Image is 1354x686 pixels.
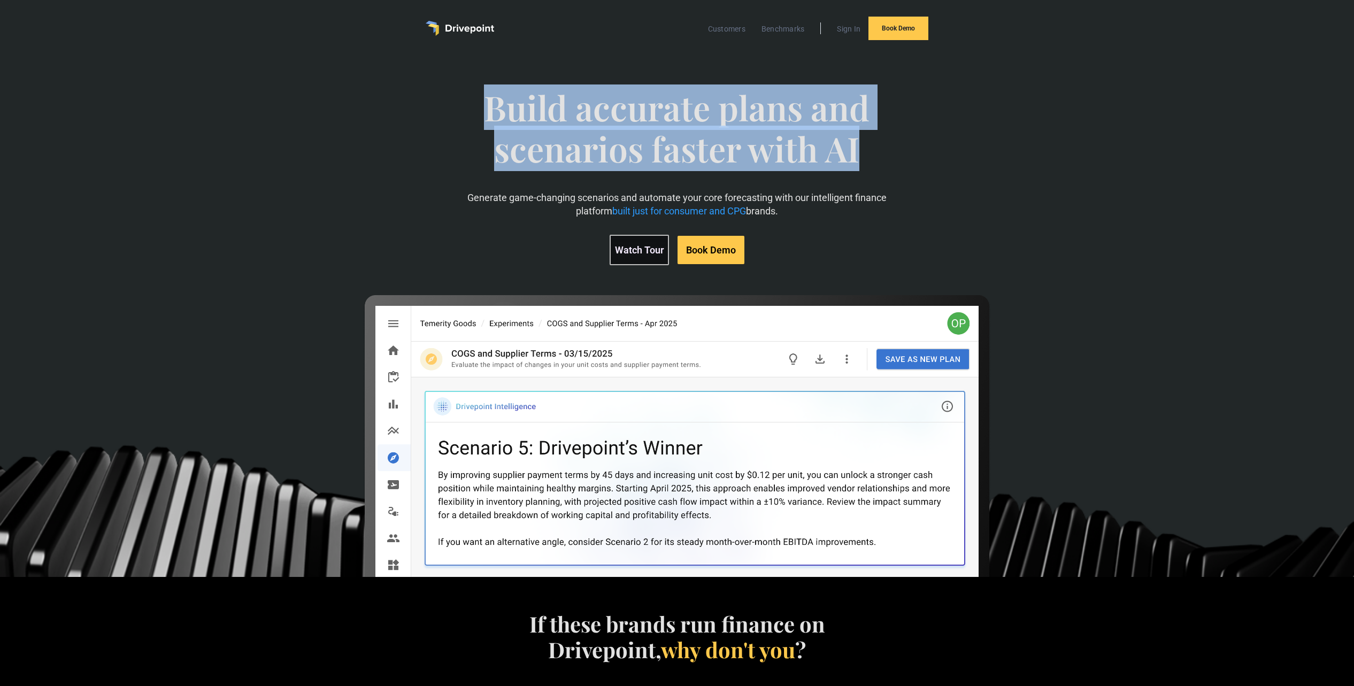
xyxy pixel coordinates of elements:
[441,191,913,218] p: Generate game-changing scenarios and automate your core forecasting with our intelligent finance ...
[524,611,830,662] h4: If these brands run finance on Drivepoint, ?
[612,205,746,217] span: built just for consumer and CPG
[426,21,494,36] a: home
[441,87,913,191] span: Build accurate plans and scenarios faster with AI
[832,22,866,36] a: Sign In
[678,236,744,264] a: Book Demo
[703,22,751,36] a: Customers
[868,17,928,40] a: Book Demo
[756,22,810,36] a: Benchmarks
[610,235,669,265] a: Watch Tour
[661,635,795,664] span: why don't you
